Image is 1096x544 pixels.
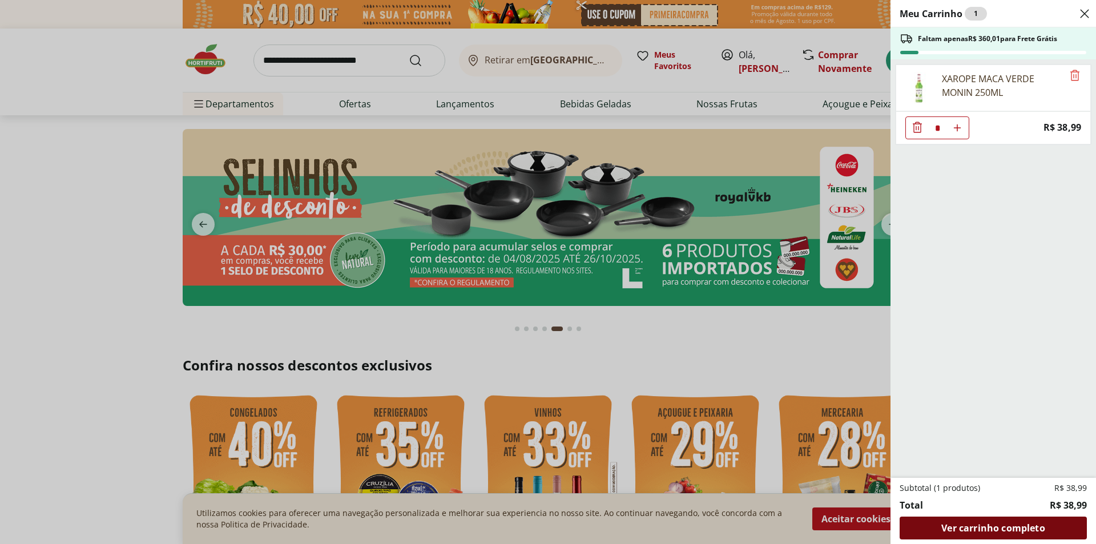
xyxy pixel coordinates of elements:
[900,482,980,494] span: Subtotal (1 produtos)
[965,7,987,21] div: 1
[929,117,946,139] input: Quantidade Atual
[1050,498,1087,512] span: R$ 38,99
[1054,482,1087,494] span: R$ 38,99
[1043,120,1081,135] span: R$ 38,99
[942,72,1063,99] div: XAROPE MACA VERDE MONIN 250ML
[900,7,987,21] h2: Meu Carrinho
[918,34,1057,43] span: Faltam apenas R$ 360,01 para Frete Grátis
[900,517,1087,539] a: Ver carrinho completo
[1068,69,1082,83] button: Remove
[900,498,923,512] span: Total
[906,116,929,139] button: Diminuir Quantidade
[946,116,969,139] button: Aumentar Quantidade
[941,523,1045,533] span: Ver carrinho completo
